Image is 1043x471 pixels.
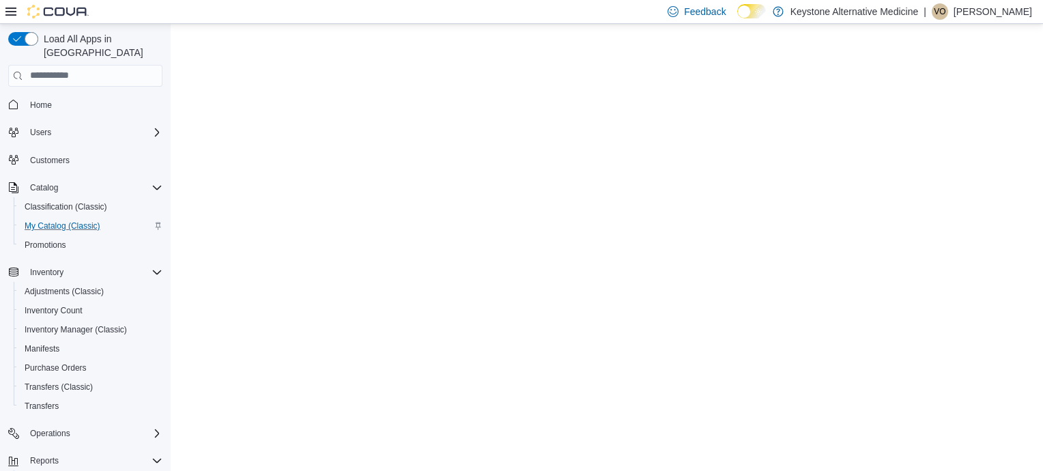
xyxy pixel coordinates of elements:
[30,267,63,278] span: Inventory
[19,218,106,234] a: My Catalog (Classic)
[3,451,168,470] button: Reports
[25,425,162,442] span: Operations
[3,150,168,170] button: Customers
[932,3,948,20] div: Victoria Ortiz
[25,264,69,281] button: Inventory
[25,152,162,169] span: Customers
[14,235,168,255] button: Promotions
[25,96,162,113] span: Home
[954,3,1032,20] p: [PERSON_NAME]
[19,322,132,338] a: Inventory Manager (Classic)
[30,428,70,439] span: Operations
[25,180,162,196] span: Catalog
[19,283,109,300] a: Adjustments (Classic)
[790,3,919,20] p: Keystone Alternative Medicine
[25,97,57,113] a: Home
[25,240,66,251] span: Promotions
[30,100,52,111] span: Home
[19,341,162,357] span: Manifests
[14,282,168,301] button: Adjustments (Classic)
[25,286,104,297] span: Adjustments (Classic)
[38,32,162,59] span: Load All Apps in [GEOGRAPHIC_DATA]
[19,360,92,376] a: Purchase Orders
[19,341,65,357] a: Manifests
[19,360,162,376] span: Purchase Orders
[25,425,76,442] button: Operations
[19,302,162,319] span: Inventory Count
[14,358,168,377] button: Purchase Orders
[19,398,162,414] span: Transfers
[25,343,59,354] span: Manifests
[19,218,162,234] span: My Catalog (Classic)
[25,124,162,141] span: Users
[19,199,113,215] a: Classification (Classic)
[25,362,87,373] span: Purchase Orders
[25,324,127,335] span: Inventory Manager (Classic)
[19,302,88,319] a: Inventory Count
[3,123,168,142] button: Users
[14,320,168,339] button: Inventory Manager (Classic)
[19,379,162,395] span: Transfers (Classic)
[14,397,168,416] button: Transfers
[924,3,926,20] p: |
[19,199,162,215] span: Classification (Classic)
[30,455,59,466] span: Reports
[30,155,70,166] span: Customers
[25,124,57,141] button: Users
[27,5,89,18] img: Cova
[19,237,162,253] span: Promotions
[25,180,63,196] button: Catalog
[30,182,58,193] span: Catalog
[3,178,168,197] button: Catalog
[25,152,75,169] a: Customers
[14,301,168,320] button: Inventory Count
[737,18,738,19] span: Dark Mode
[737,4,766,18] input: Dark Mode
[14,216,168,235] button: My Catalog (Classic)
[19,398,64,414] a: Transfers
[684,5,726,18] span: Feedback
[25,453,64,469] button: Reports
[19,322,162,338] span: Inventory Manager (Classic)
[25,382,93,392] span: Transfers (Classic)
[3,424,168,443] button: Operations
[19,283,162,300] span: Adjustments (Classic)
[14,339,168,358] button: Manifests
[3,263,168,282] button: Inventory
[19,379,98,395] a: Transfers (Classic)
[30,127,51,138] span: Users
[25,453,162,469] span: Reports
[934,3,945,20] span: VO
[25,401,59,412] span: Transfers
[14,197,168,216] button: Classification (Classic)
[25,305,83,316] span: Inventory Count
[25,264,162,281] span: Inventory
[25,220,100,231] span: My Catalog (Classic)
[14,377,168,397] button: Transfers (Classic)
[19,237,72,253] a: Promotions
[25,201,107,212] span: Classification (Classic)
[3,95,168,115] button: Home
